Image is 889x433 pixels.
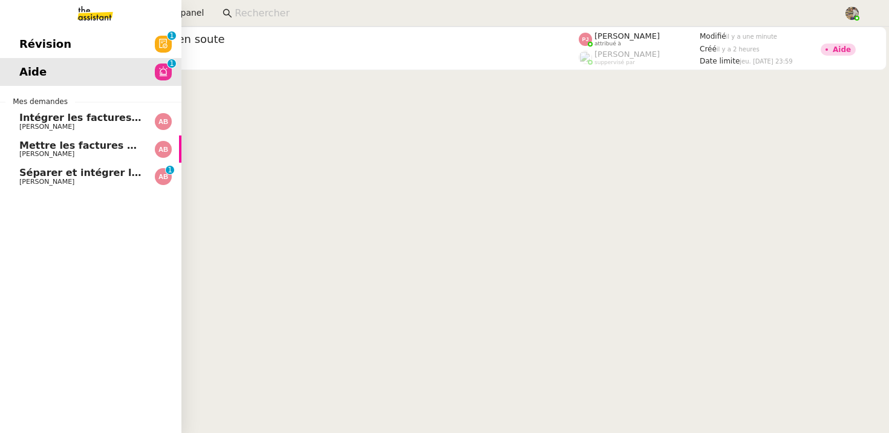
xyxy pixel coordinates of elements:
[594,41,621,47] span: attribué à
[594,31,660,41] span: [PERSON_NAME]
[594,50,660,59] span: [PERSON_NAME]
[168,59,176,68] nz-badge-sup: 1
[594,59,635,66] span: suppervisé par
[740,58,792,65] span: jeu. [DATE] 23:59
[700,32,726,41] span: Modifié
[235,5,832,22] input: Rechercher
[169,59,174,70] p: 1
[700,57,740,65] span: Date limite
[62,34,579,45] span: Ajouter une valise en soute
[19,112,244,123] span: Intégrer les factures dans ENERGYTRACK
[5,96,75,108] span: Mes demandes
[717,46,760,53] span: il y a 2 heures
[833,46,851,53] div: Aide
[62,49,579,65] app-user-detailed-label: client
[166,166,174,174] nz-badge-sup: 1
[579,33,592,46] img: svg
[726,33,777,40] span: il y a une minute
[700,45,717,53] span: Créé
[579,31,700,47] app-user-label: attribué à
[19,35,71,53] span: Révision
[19,140,227,151] span: Mettre les factures sur ENERGYTRACK
[19,123,74,131] span: [PERSON_NAME]
[168,31,176,40] nz-badge-sup: 1
[155,141,172,158] img: svg
[168,166,172,177] p: 1
[19,178,74,186] span: [PERSON_NAME]
[579,50,700,65] app-user-label: suppervisé par
[845,7,859,20] img: 388bd129-7e3b-4cb1-84b4-92a3d763e9b7
[19,63,47,81] span: Aide
[579,51,592,64] img: users%2FoFdbodQ3TgNoWt9kP3GXAs5oaCq1%2Favatar%2Fprofile-pic.png
[155,113,172,130] img: svg
[155,168,172,185] img: svg
[19,150,74,158] span: [PERSON_NAME]
[19,167,273,178] span: Séparer et intégrer les avoirs à ENERGYTRACK
[169,31,174,42] p: 1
